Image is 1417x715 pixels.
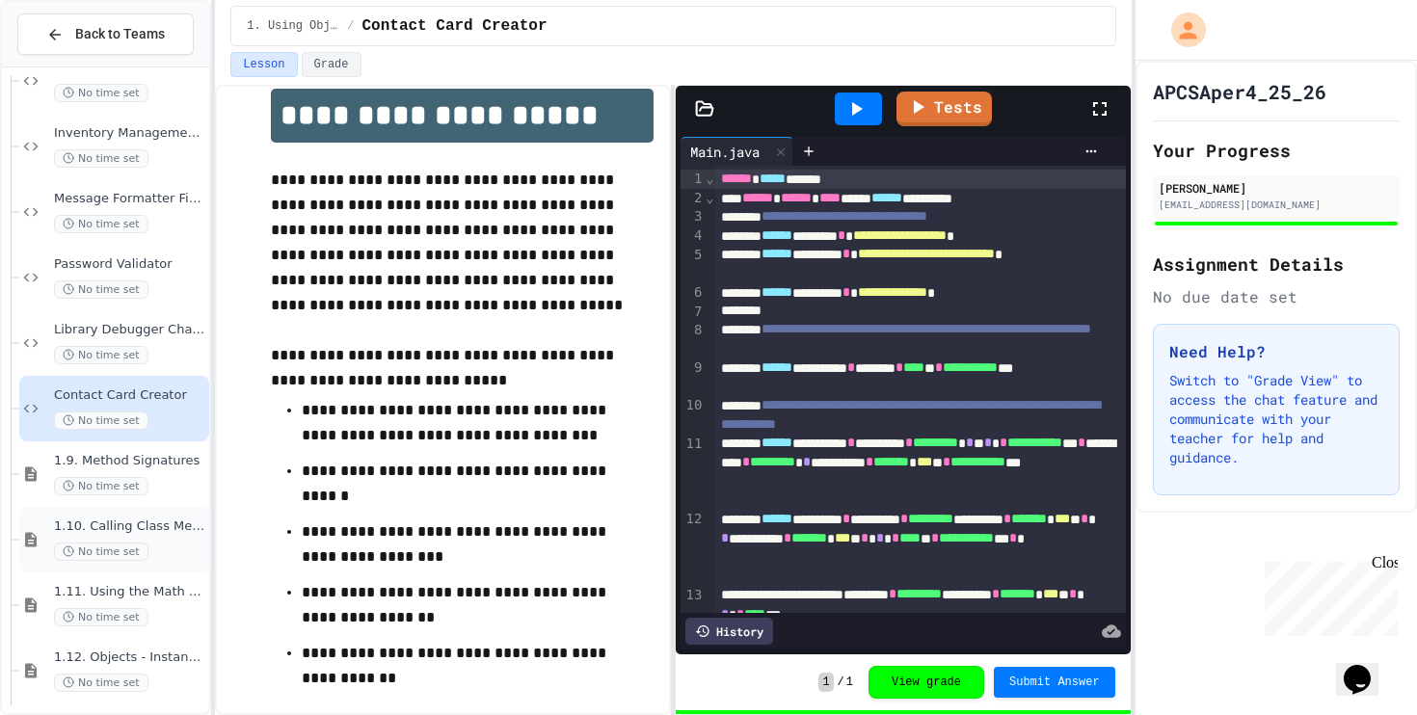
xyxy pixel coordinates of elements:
div: 10 [681,396,705,434]
h2: Your Progress [1153,137,1400,164]
span: No time set [54,280,148,299]
div: Chat with us now!Close [8,8,133,122]
span: 1.10. Calling Class Methods [54,518,205,535]
div: 13 [681,586,705,642]
span: 1.12. Objects - Instances of Classes [54,649,205,666]
div: No due date set [1153,285,1400,308]
span: 1. Using Objects and Methods [247,18,339,34]
span: No time set [54,477,148,495]
span: No time set [54,411,148,430]
span: Submit Answer [1009,675,1100,690]
span: No time set [54,608,148,626]
span: Password Validator [54,256,205,273]
div: 9 [681,358,705,396]
div: 5 [681,246,705,283]
div: Main.java [681,137,793,166]
span: No time set [54,543,148,561]
span: Inventory Management System [54,125,205,142]
div: History [685,618,773,645]
div: 11 [681,435,705,511]
span: Contact Card Creator [362,14,548,38]
h1: APCSAper4_25_26 [1153,78,1326,105]
span: / [838,675,844,690]
span: No time set [54,84,148,102]
h2: Assignment Details [1153,251,1400,278]
div: Main.java [681,142,769,162]
span: No time set [54,674,148,692]
span: Fold line [705,171,714,186]
span: 1 [818,673,833,692]
div: 4 [681,226,705,246]
button: Grade [302,52,361,77]
div: 3 [681,207,705,226]
div: 8 [681,321,705,358]
span: 1.11. Using the Math Class [54,584,205,600]
span: 1 [846,675,853,690]
button: Lesson [230,52,297,77]
button: Submit Answer [994,667,1115,698]
h3: Need Help? [1169,340,1383,363]
span: No time set [54,149,148,168]
span: / [347,18,354,34]
div: 2 [681,189,705,208]
span: No time set [54,346,148,364]
div: [PERSON_NAME] [1159,179,1394,197]
p: Switch to "Grade View" to access the chat feature and communicate with your teacher for help and ... [1169,371,1383,467]
a: Tests [896,92,992,126]
div: My Account [1151,8,1211,52]
span: 1.9. Method Signatures [54,453,205,469]
span: Contact Card Creator [54,387,205,404]
span: No time set [54,215,148,233]
button: View grade [869,666,984,699]
span: Library Debugger Challenge [54,322,205,338]
iframe: chat widget [1336,638,1398,696]
iframe: chat widget [1257,554,1398,636]
span: Fold line [705,190,714,205]
div: 12 [681,510,705,586]
span: Message Formatter Fixer [54,191,205,207]
div: 7 [681,303,705,321]
span: Back to Teams [75,24,165,44]
div: 1 [681,170,705,189]
button: Back to Teams [17,13,194,55]
div: 6 [681,283,705,303]
div: [EMAIL_ADDRESS][DOMAIN_NAME] [1159,198,1394,212]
